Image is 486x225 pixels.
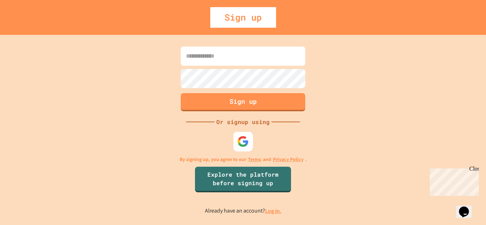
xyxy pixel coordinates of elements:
button: Sign up [181,93,305,111]
img: google-icon.svg [237,135,249,147]
iframe: chat widget [427,166,479,196]
p: By signing up, you agree to our and . [180,156,307,163]
div: Sign up [210,7,276,28]
a: Privacy Policy [273,156,303,163]
p: Already have an account? [205,207,281,215]
iframe: chat widget [456,197,479,218]
a: Log in. [265,207,281,215]
div: Chat with us now!Close [3,3,49,45]
a: Terms [248,156,261,163]
div: Or signup using [215,118,271,126]
a: Explore the platform before signing up [195,167,291,192]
